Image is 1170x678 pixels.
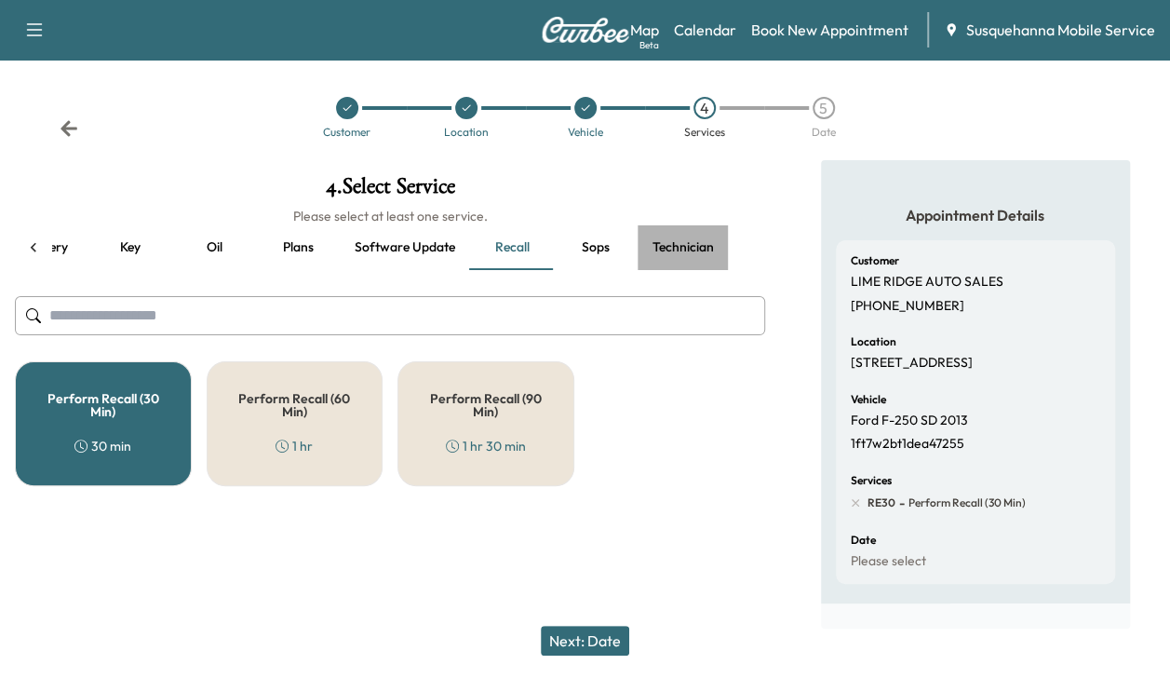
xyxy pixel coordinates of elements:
a: Calendar [674,19,736,41]
p: LIME RIDGE AUTO SALES [851,274,1003,291]
div: 5 [813,97,835,119]
h5: Perform Recall (30 Min) [46,392,161,418]
a: Book New Appointment [751,19,908,41]
h6: Date [851,535,876,546]
div: Vehicle [568,127,603,138]
button: Plans [256,225,340,270]
button: Sops [554,225,638,270]
button: Next: Date [541,626,629,656]
h6: Services [851,475,892,486]
span: RE30 [867,495,895,510]
h6: Customer [851,255,899,266]
h5: Appointment Details [836,205,1115,225]
p: 1ft7w2bt1dea47255 [851,436,964,453]
div: 1 hr [276,437,313,455]
span: Susquehanna Mobile Service [966,19,1155,41]
p: Ford F-250 SD 2013 [851,413,968,429]
div: 1 hr 30 min [446,437,526,455]
div: Services [684,127,725,138]
div: 4 [693,97,716,119]
div: 30 min [74,437,131,455]
div: Back [60,119,78,138]
span: Perform Recall (30 Min) [905,495,1026,510]
h6: Please select at least one service. [15,207,765,225]
div: Location [444,127,489,138]
h5: Perform Recall (90 Min) [428,392,544,418]
button: Technician [638,225,729,270]
button: Software update [340,225,470,270]
h5: Perform Recall (60 Min) [237,392,353,418]
h6: Location [851,336,896,347]
div: Beta [639,38,659,52]
p: [STREET_ADDRESS] [851,355,973,372]
div: Customer [323,127,370,138]
h6: Vehicle [851,394,886,405]
button: Key [88,225,172,270]
h1: 4 . Select Service [15,175,765,207]
img: Curbee Logo [541,17,630,43]
span: - [895,494,905,512]
div: Date [812,127,836,138]
a: MapBeta [630,19,659,41]
button: Oil [172,225,256,270]
p: Please select [851,553,926,570]
button: Recall [470,225,554,270]
p: [PHONE_NUMBER] [851,298,964,315]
